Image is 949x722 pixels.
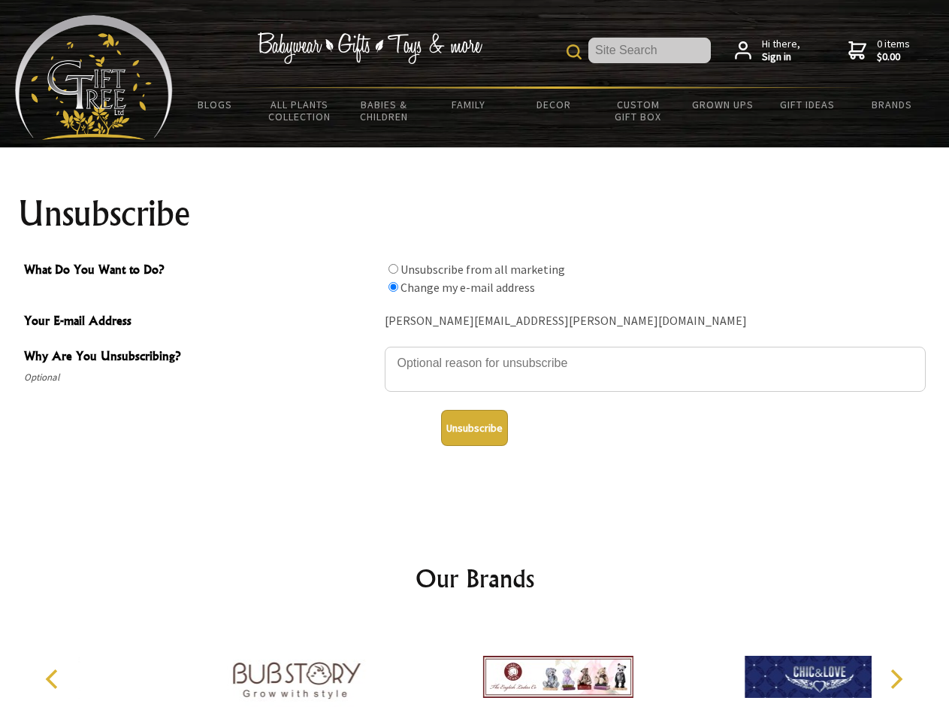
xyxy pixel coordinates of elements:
[173,89,258,120] a: BLOGS
[388,282,398,292] input: What Do You Want to Do?
[400,280,535,295] label: Change my e-mail address
[441,410,508,446] button: Unsubscribe
[762,50,800,64] strong: Sign in
[848,38,910,64] a: 0 items$0.00
[30,560,920,596] h2: Our Brands
[596,89,681,132] a: Custom Gift Box
[427,89,512,120] a: Family
[385,347,926,392] textarea: Why Are You Unsubscribing?
[385,310,926,333] div: [PERSON_NAME][EMAIL_ADDRESS][PERSON_NAME][DOMAIN_NAME]
[762,38,800,64] span: Hi there,
[400,262,565,277] label: Unsubscribe from all marketing
[567,44,582,59] img: product search
[24,369,377,387] span: Optional
[342,89,427,132] a: Babies & Children
[879,663,912,696] button: Next
[257,32,482,64] img: Babywear - Gifts - Toys & more
[850,89,935,120] a: Brands
[877,50,910,64] strong: $0.00
[680,89,765,120] a: Grown Ups
[38,663,71,696] button: Previous
[18,196,932,232] h1: Unsubscribe
[735,38,800,64] a: Hi there,Sign in
[588,38,711,63] input: Site Search
[258,89,343,132] a: All Plants Collection
[24,311,377,333] span: Your E-mail Address
[877,37,910,64] span: 0 items
[511,89,596,120] a: Decor
[388,264,398,274] input: What Do You Want to Do?
[24,347,377,369] span: Why Are You Unsubscribing?
[765,89,850,120] a: Gift Ideas
[24,260,377,282] span: What Do You Want to Do?
[15,15,173,140] img: Babyware - Gifts - Toys and more...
